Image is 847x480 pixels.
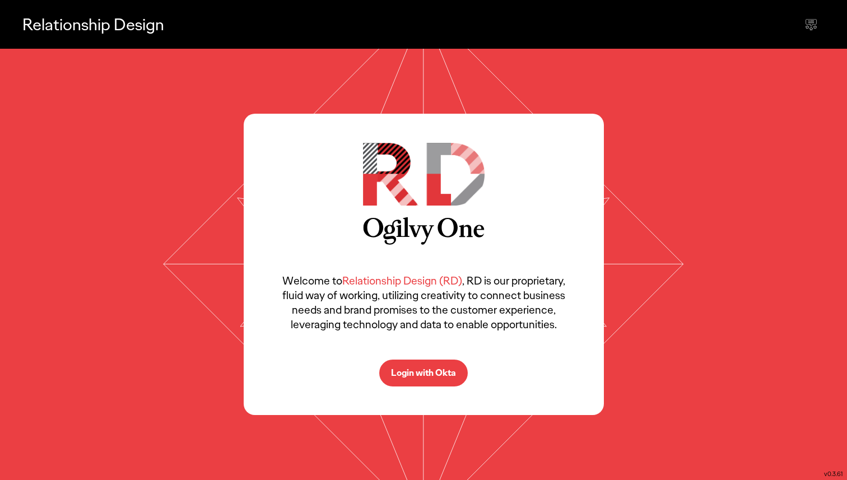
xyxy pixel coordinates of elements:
[391,369,456,378] p: Login with Okta
[342,273,462,288] span: Relationship Design (RD)
[379,360,468,386] button: Login with Okta
[22,13,164,36] p: Relationship Design
[798,11,825,38] div: Send feedback
[363,143,485,206] img: RD Logo
[277,273,570,332] p: Welcome to , RD is our proprietary, fluid way of working, utilizing creativity to connect busines...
